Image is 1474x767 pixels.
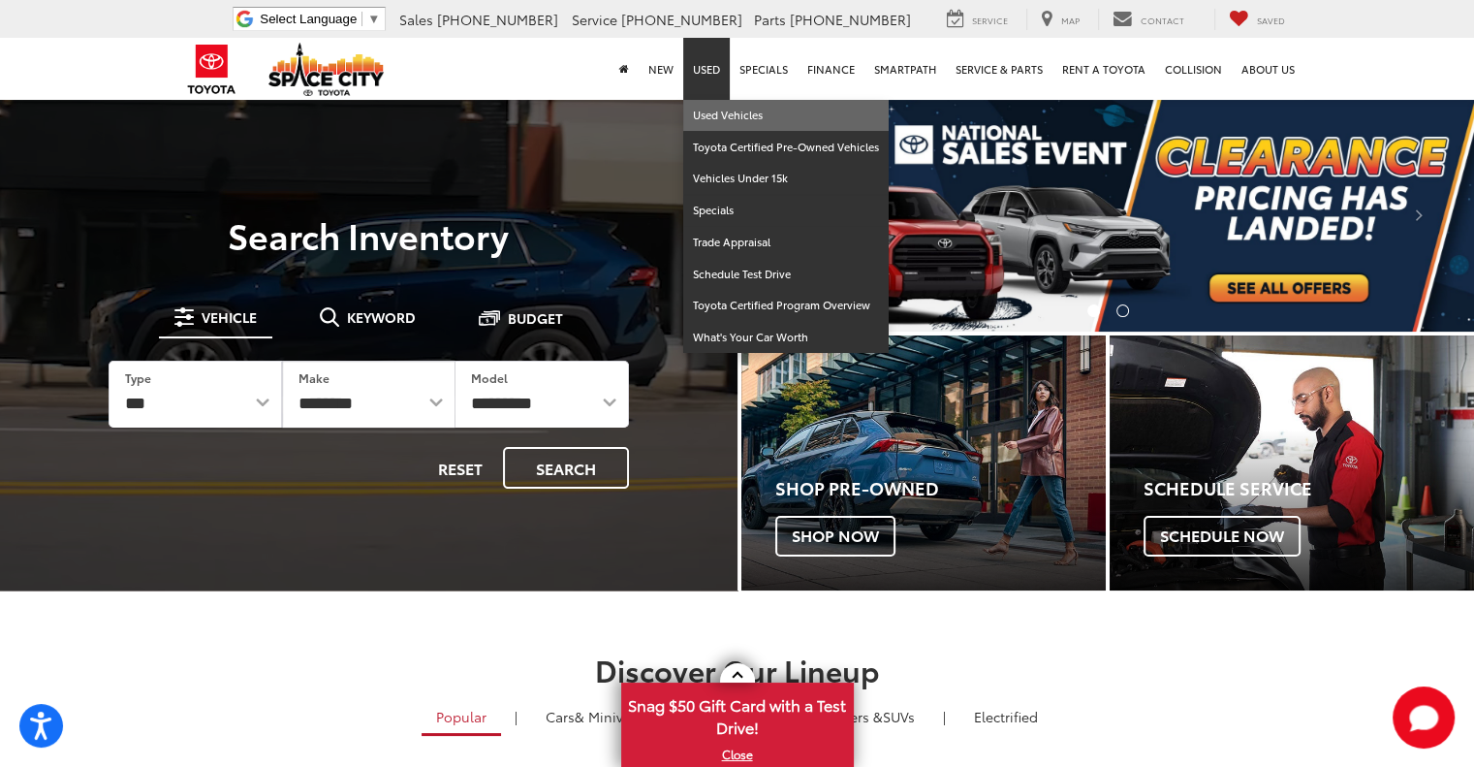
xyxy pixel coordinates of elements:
[1155,38,1232,100] a: Collision
[946,38,1052,100] a: Service & Parts
[623,685,852,744] span: Snag $50 Gift Card with a Test Drive!
[790,10,911,29] span: [PHONE_NUMBER]
[754,10,786,29] span: Parts
[175,38,248,101] img: Toyota
[683,195,889,227] a: Specials
[1141,14,1184,26] span: Contact
[1061,14,1080,26] span: Map
[959,700,1052,733] a: Electrified
[741,336,1106,591] div: Toyota
[683,132,889,164] a: Toyota Certified Pre-Owned Vehicles
[610,38,639,100] a: Home
[298,369,329,386] label: Make
[125,369,151,386] label: Type
[1116,304,1129,317] li: Go to slide number 2.
[1393,687,1455,749] svg: Start Chat
[1026,9,1094,30] a: Map
[54,654,1421,686] h2: Discover Our Lineup
[1087,304,1100,317] li: Go to slide number 1.
[367,12,380,26] span: ▼
[683,38,730,100] a: Used
[399,10,433,29] span: Sales
[683,100,889,132] a: Used Vehicles
[260,12,357,26] span: Select Language
[572,10,617,29] span: Service
[1110,336,1474,591] div: Toyota
[510,707,522,726] li: |
[1110,336,1474,591] a: Schedule Service Schedule Now
[437,10,558,29] span: [PHONE_NUMBER]
[864,38,946,100] a: SmartPath
[422,447,499,489] button: Reset
[1144,479,1474,498] h4: Schedule Service
[775,479,1106,498] h4: Shop Pre-Owned
[503,447,629,489] button: Search
[639,38,683,100] a: New
[1232,38,1304,100] a: About Us
[683,290,889,322] a: Toyota Certified Program Overview
[361,12,362,26] span: ​
[531,700,654,733] a: Cars
[1257,14,1285,26] span: Saved
[741,336,1106,591] a: Shop Pre-Owned Shop Now
[81,215,656,254] h3: Search Inventory
[775,516,895,557] span: Shop Now
[783,700,929,733] a: SUVs
[938,707,951,726] li: |
[1144,516,1301,557] span: Schedule Now
[268,43,385,96] img: Space City Toyota
[1052,38,1155,100] a: Rent a Toyota
[932,9,1022,30] a: Service
[1214,9,1300,30] a: My Saved Vehicles
[575,707,640,726] span: & Minivan
[683,163,889,195] a: Vehicles Under 15k
[471,369,508,386] label: Model
[972,14,1008,26] span: Service
[798,38,864,100] a: Finance
[683,259,889,291] a: Schedule Test Drive
[260,12,380,26] a: Select Language​
[621,10,742,29] span: [PHONE_NUMBER]
[508,311,563,325] span: Budget
[422,700,501,736] a: Popular
[683,322,889,353] a: What's Your Car Worth
[1098,9,1199,30] a: Contact
[1364,136,1474,293] button: Click to view next picture.
[1393,687,1455,749] button: Toggle Chat Window
[683,227,889,259] a: Trade Appraisal
[730,38,798,100] a: Specials
[202,310,257,324] span: Vehicle
[347,310,416,324] span: Keyword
